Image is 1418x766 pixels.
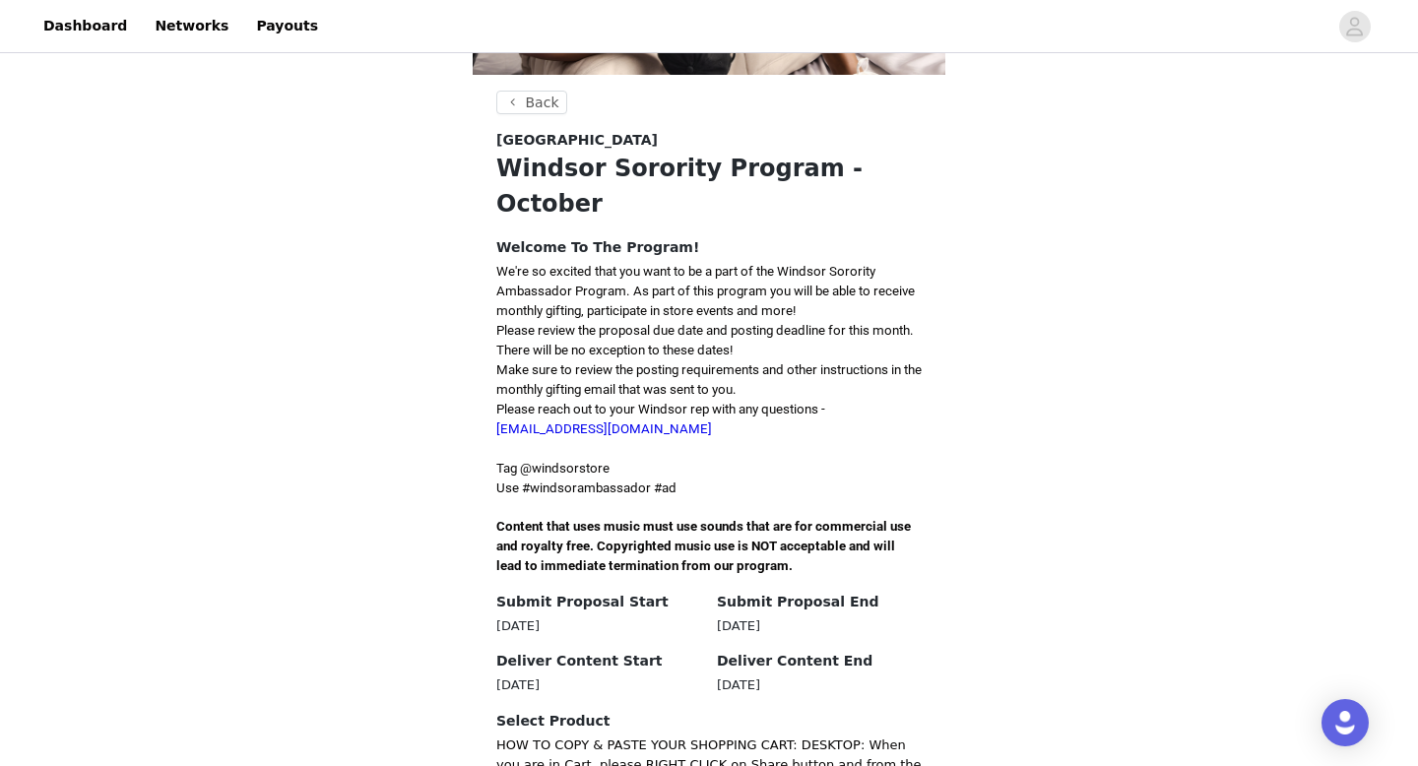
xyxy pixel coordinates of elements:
span: We're so excited that you want to be a part of the Windsor Sorority Ambassador Program. As part o... [496,264,915,318]
span: [GEOGRAPHIC_DATA] [496,130,658,151]
div: [DATE] [717,616,922,636]
span: Please reach out to your Windsor rep with any questions - [496,402,825,436]
h4: Deliver Content End [717,651,922,671]
div: [DATE] [717,675,922,695]
h1: Windsor Sorority Program - October [496,151,922,222]
h4: Welcome To The Program! [496,237,922,258]
a: [EMAIL_ADDRESS][DOMAIN_NAME] [496,421,712,436]
div: [DATE] [496,616,701,636]
span: Please review the proposal due date and posting deadline for this month. There will be no excepti... [496,323,914,357]
span: Tag @windsorstore [496,461,610,476]
a: Networks [143,4,240,48]
div: Open Intercom Messenger [1321,699,1369,746]
h4: Select Product [496,711,922,732]
h4: Deliver Content Start [496,651,701,671]
span: Content that uses music must use sounds that are for commercial use and royalty free. Copyrighted... [496,519,914,573]
span: Use #windsorambassador #ad [496,480,677,495]
h4: Submit Proposal Start [496,592,701,612]
a: Payouts [244,4,330,48]
div: avatar [1345,11,1364,42]
a: Dashboard [32,4,139,48]
button: Back [496,91,567,114]
div: [DATE] [496,675,701,695]
span: Make sure to review the posting requirements and other instructions in the monthly gifting email ... [496,362,922,397]
h4: Submit Proposal End [717,592,922,612]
